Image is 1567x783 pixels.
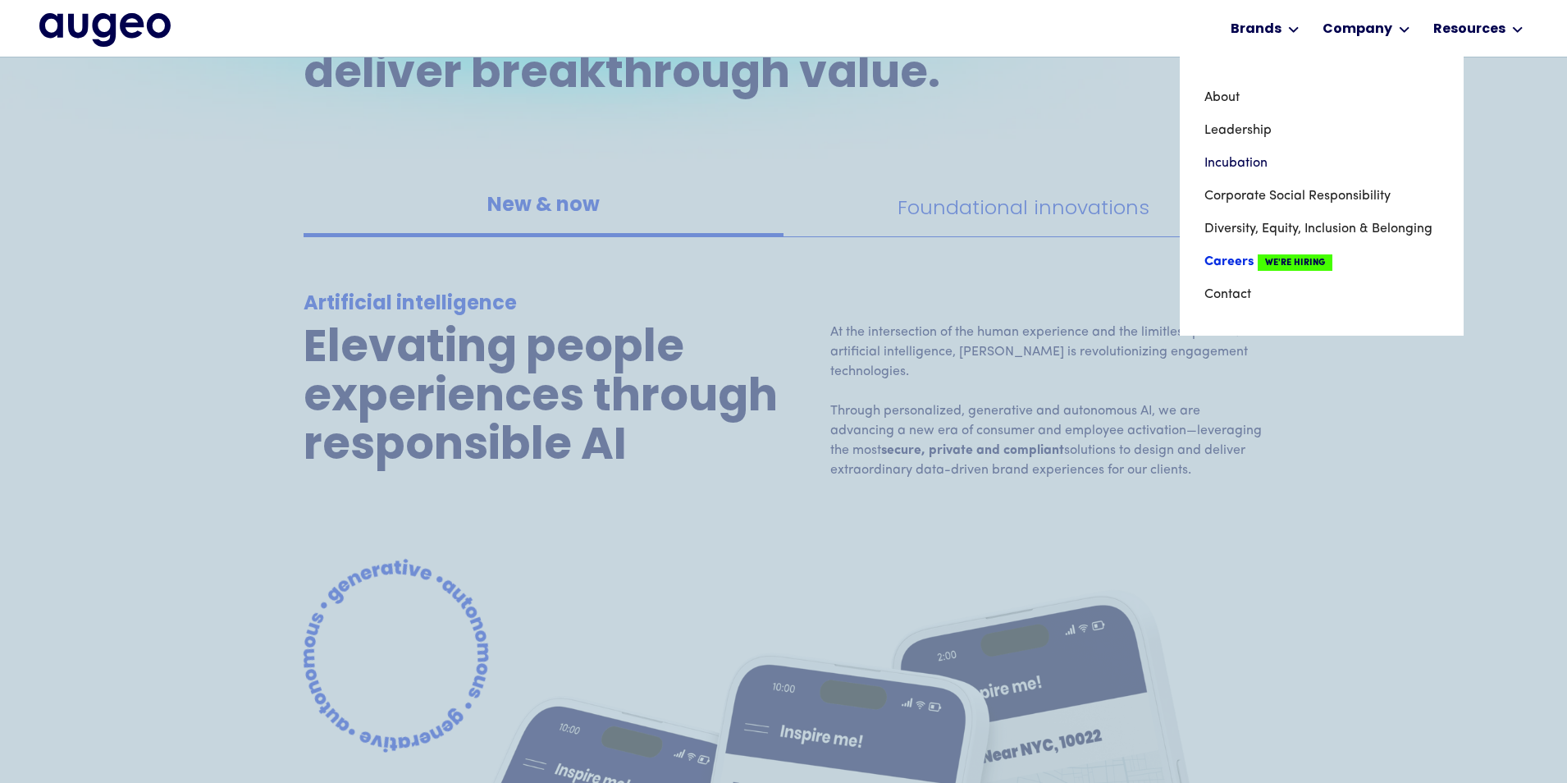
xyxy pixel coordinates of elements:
[1323,20,1392,39] div: Company
[1204,81,1439,114] a: About
[39,13,171,46] img: Augeo's full logo in midnight blue.
[1204,245,1439,278] a: CareersWe're Hiring
[1258,254,1332,271] span: We're Hiring
[1204,114,1439,147] a: Leadership
[39,13,171,46] a: home
[1204,278,1439,311] a: Contact
[1433,20,1505,39] div: Resources
[1180,57,1464,336] nav: Company
[1231,20,1281,39] div: Brands
[1204,147,1439,180] a: Incubation
[1204,180,1439,213] a: Corporate Social Responsibility
[1204,213,1439,245] a: Diversity, Equity, Inclusion & Belonging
